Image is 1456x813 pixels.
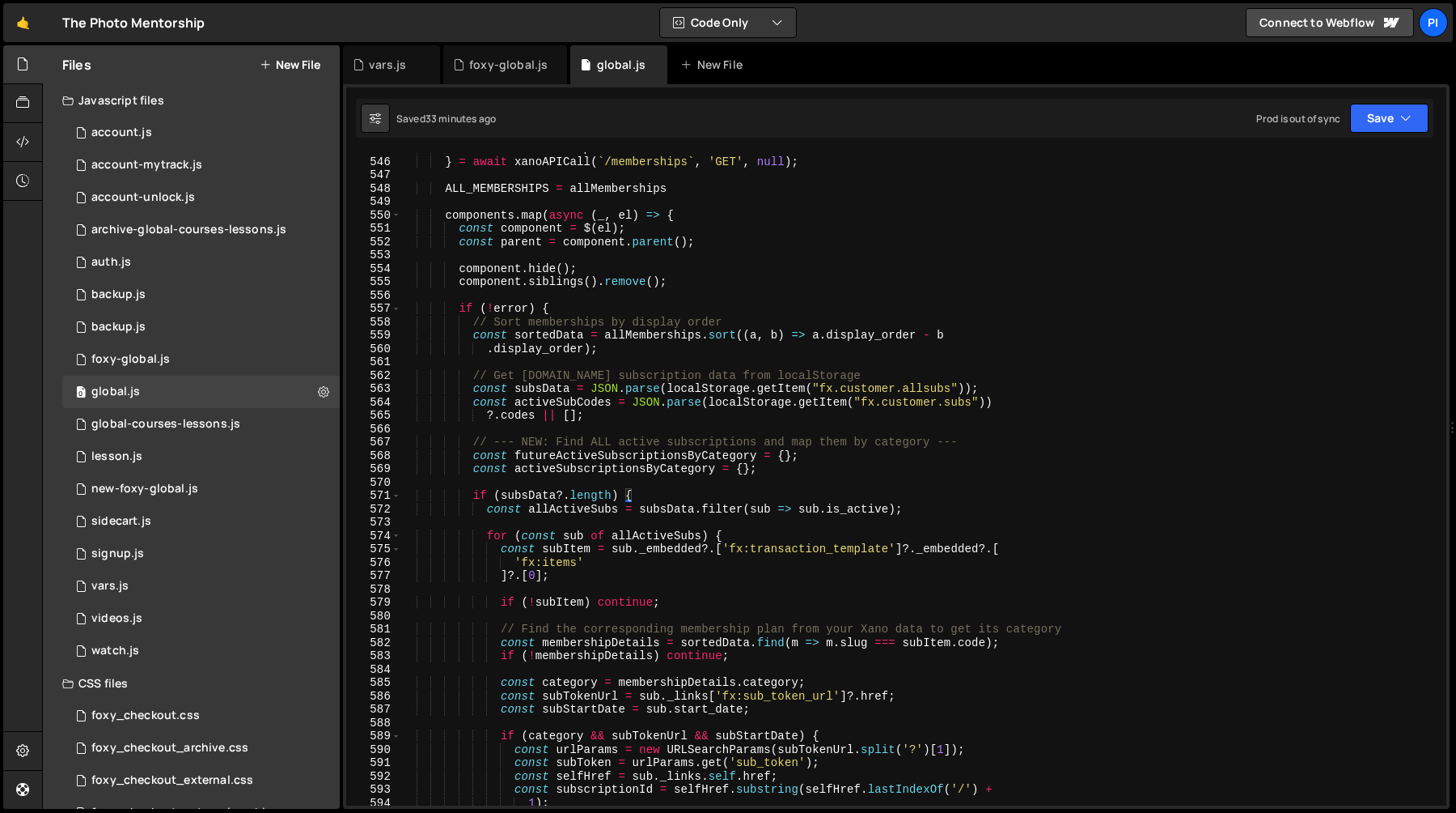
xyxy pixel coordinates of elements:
div: account-mytrack.js [91,158,202,172]
div: 575 [346,543,401,556]
div: New File [680,57,748,73]
div: 13533/34034.js [62,246,340,279]
div: account-unlock.js [91,190,195,205]
div: backup.js [91,287,146,302]
div: 579 [346,596,401,610]
div: foxy-global.js [469,57,548,73]
div: Saved [396,112,496,126]
div: 555 [346,275,401,289]
a: Pi [1419,8,1448,37]
div: signup.js [91,547,144,561]
button: New File [260,58,320,71]
div: vars.js [91,579,129,594]
div: 588 [346,717,401,730]
a: Connect to Webflow [1246,8,1414,37]
div: CSS files [43,667,340,700]
button: Code Only [660,8,796,37]
div: 13533/38978.js [62,570,340,602]
div: 583 [346,649,401,663]
div: The Photo Mentorship [62,13,205,32]
div: 594 [346,797,401,811]
div: 561 [346,355,401,369]
div: 568 [346,449,401,463]
div: global.js [597,57,645,73]
div: 13533/44030.css [62,732,340,764]
div: 563 [346,382,401,396]
div: 590 [346,743,401,757]
div: 554 [346,262,401,276]
div: 587 [346,703,401,717]
div: 559 [346,329,401,343]
div: 558 [346,316,401,330]
div: 547 [346,168,401,182]
div: sidecart.js [91,514,151,529]
div: archive-global-courses-lessons.js [91,223,286,237]
div: 13533/45031.js [62,311,340,343]
div: 581 [346,623,401,636]
div: 13533/34220.js [62,117,340,149]
div: 13533/40053.js [62,473,340,505]
div: 569 [346,462,401,476]
div: 546 [346,155,401,169]
div: vars.js [369,57,406,73]
div: 33 minutes ago [425,112,496,126]
div: 567 [346,436,401,449]
div: 13533/38747.css [62,764,340,797]
div: 551 [346,222,401,236]
div: global.js [91,385,140,399]
div: 13533/38507.css [62,700,340,732]
a: 🤙 [3,3,43,42]
div: 593 [346,783,401,797]
button: Save [1350,104,1428,133]
div: 582 [346,636,401,650]
div: 557 [346,302,401,316]
div: videos.js [91,611,142,626]
div: foxy_checkout.css [91,709,200,723]
div: 566 [346,423,401,436]
div: Prod is out of sync [1256,112,1340,126]
div: 577 [346,569,401,583]
div: 574 [346,530,401,543]
div: 548 [346,182,401,196]
div: watch.js [91,644,139,658]
div: 586 [346,690,401,704]
div: 564 [346,396,401,410]
div: 13533/35364.js [62,538,340,570]
div: 553 [346,249,401,262]
div: 13533/41206.js [62,181,340,214]
div: 572 [346,503,401,517]
div: 585 [346,676,401,690]
div: 584 [346,663,401,677]
div: 13533/35472.js [62,441,340,473]
div: 556 [346,289,401,303]
div: 13533/38628.js [62,149,340,181]
div: 13533/39483.js [62,376,340,408]
div: 576 [346,556,401,570]
div: 562 [346,369,401,383]
div: account.js [91,126,152,140]
div: 13533/45030.js [62,279,340,311]
div: 13533/43446.js [62,505,340,538]
div: new-foxy-global.js [91,482,198,496]
div: foxy-global.js [91,352,170,367]
div: 589 [346,730,401,743]
div: 592 [346,770,401,784]
div: 578 [346,583,401,597]
span: 0 [76,387,86,400]
div: 13533/43968.js [62,214,340,246]
div: 550 [346,209,401,223]
div: 13533/35292.js [62,408,340,441]
div: 560 [346,343,401,356]
div: 591 [346,756,401,770]
div: global-courses-lessons.js [91,417,240,432]
div: 549 [346,195,401,209]
div: lesson.js [91,449,142,464]
div: 13533/42246.js [62,602,340,635]
div: 565 [346,409,401,423]
div: 13533/38527.js [62,635,340,667]
div: Javascript files [43,84,340,117]
div: 13533/34219.js [62,343,340,376]
div: 570 [346,476,401,490]
div: backup.js [91,320,146,334]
